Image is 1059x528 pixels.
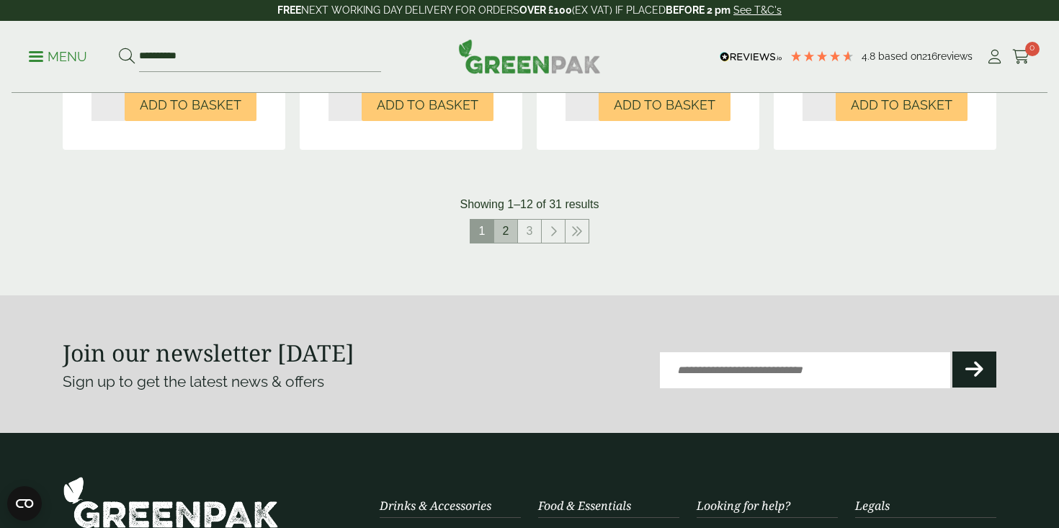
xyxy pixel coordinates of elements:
[494,220,517,243] a: 2
[518,220,541,243] a: 3
[362,86,493,121] button: Add to Basket
[377,97,478,113] span: Add to Basket
[7,486,42,521] button: Open CMP widget
[470,220,493,243] span: 1
[614,97,715,113] span: Add to Basket
[140,97,241,113] span: Add to Basket
[460,196,599,213] p: Showing 1–12 of 31 results
[125,86,256,121] button: Add to Basket
[733,4,782,16] a: See T&C's
[1025,42,1040,56] span: 0
[277,4,301,16] strong: FREE
[1012,46,1030,68] a: 0
[986,50,1004,64] i: My Account
[1012,50,1030,64] i: Cart
[878,50,922,62] span: Based on
[851,97,952,113] span: Add to Basket
[29,48,87,66] p: Menu
[519,4,572,16] strong: OVER £100
[922,50,937,62] span: 216
[458,39,601,73] img: GreenPak Supplies
[720,52,782,62] img: REVIEWS.io
[599,86,730,121] button: Add to Basket
[790,50,854,63] div: 4.79 Stars
[836,86,968,121] button: Add to Basket
[666,4,730,16] strong: BEFORE 2 pm
[29,48,87,63] a: Menu
[63,337,354,368] strong: Join our newsletter [DATE]
[937,50,973,62] span: reviews
[862,50,878,62] span: 4.8
[63,370,483,393] p: Sign up to get the latest news & offers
